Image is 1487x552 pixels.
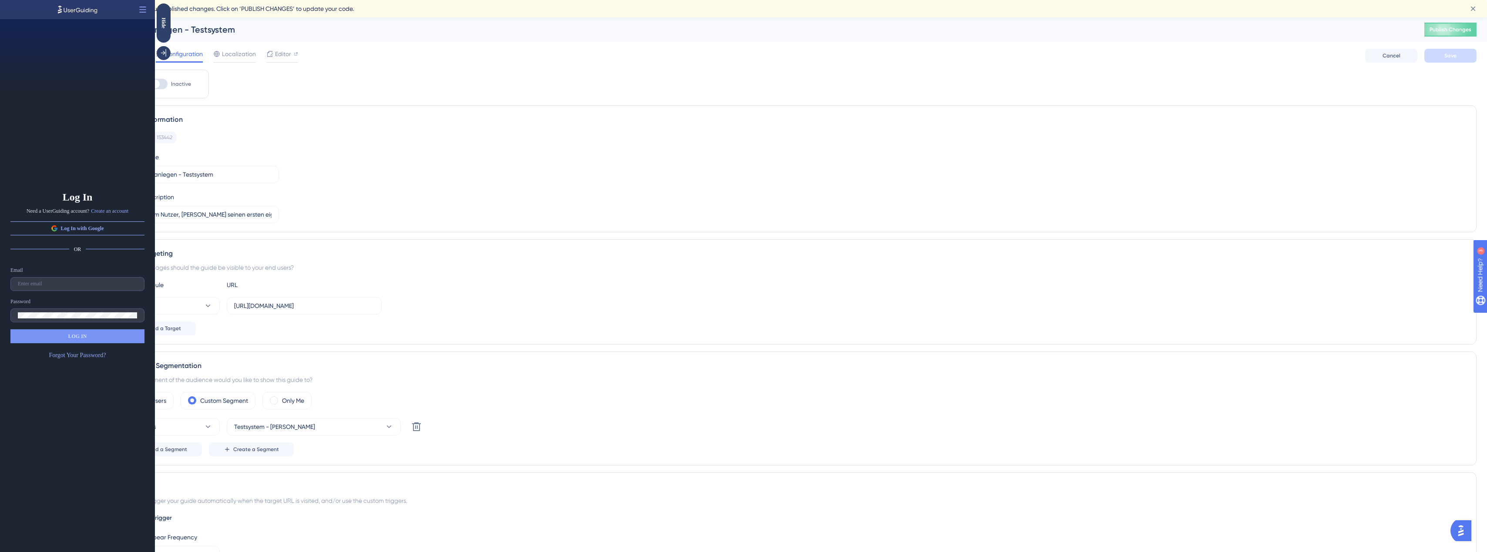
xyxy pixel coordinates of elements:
button: equals [124,297,220,314]
div: Password [10,298,30,305]
button: Log In with Google [10,221,144,235]
button: Add a Target [124,321,196,335]
div: Audience Segmentation [124,361,1467,371]
span: Log In [63,190,93,204]
div: Which segment of the audience would you like to show this guide to? [124,375,1467,385]
span: Editor [275,49,291,59]
a: Forgot Your Password? [49,350,106,361]
button: Save [1424,49,1477,63]
label: Custom Segment [200,395,248,406]
button: matches [124,418,220,435]
input: Enter email [18,281,137,287]
div: You can trigger your guide automatically when the target URL is visited, and/or use the custom tr... [124,495,1467,506]
div: Kontakt anlegen - Testsystem [115,23,1403,36]
span: Configuration [164,49,203,59]
label: All Users [144,395,166,406]
span: Need Help? [20,2,54,13]
span: Testsystem - [PERSON_NAME] [234,422,315,432]
span: Cancel [1383,52,1400,59]
iframe: UserGuiding AI Assistant Launcher [1450,518,1477,544]
div: Guide Information [124,114,1467,125]
div: Choose A Rule [124,280,220,290]
span: Publish Changes [1430,26,1471,33]
button: Testsystem - [PERSON_NAME] [227,418,401,435]
button: Create a Segment [209,442,294,456]
span: OR [74,246,81,253]
div: 3 [60,4,63,11]
span: Add a Target [148,325,181,332]
a: Create an account [91,207,128,214]
button: Cancel [1365,49,1417,63]
div: On which pages should the guide be visible to your end users? [124,262,1467,273]
input: Type your Guide’s Name here [131,170,272,179]
span: Localization [222,49,256,59]
div: Trigger [124,482,1467,492]
label: Only Me [282,395,304,406]
input: Type your Guide’s Description here [131,210,272,219]
span: LOG IN [68,333,87,340]
span: You have unpublished changes. Click on ‘PUBLISH CHANGES’ to update your code. [127,3,354,14]
span: Log In with Google [60,225,104,232]
div: 153442 [157,134,172,141]
div: URL [227,280,322,290]
div: Set the Appear Frequency [124,532,1467,542]
button: Add a Segment [124,442,202,456]
div: Email [10,267,23,274]
input: yourwebsite.com/path [234,301,374,311]
button: LOG IN [10,329,144,343]
span: Create a Segment [233,446,279,453]
button: Publish Changes [1424,23,1477,37]
div: Page Targeting [124,248,1467,259]
span: Add a Segment [148,446,187,453]
span: Need a UserGuiding account? [27,207,89,214]
span: Save [1444,52,1457,59]
span: Inactive [171,80,191,87]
